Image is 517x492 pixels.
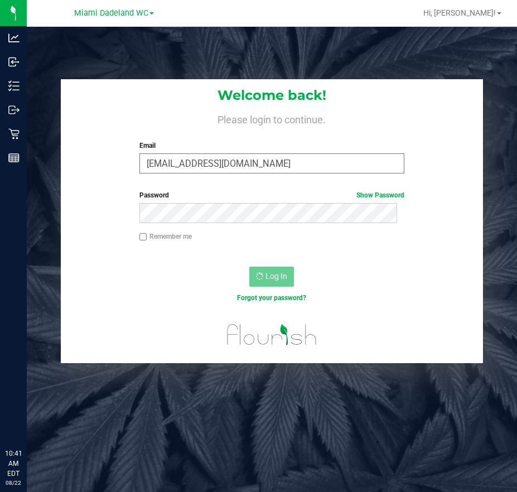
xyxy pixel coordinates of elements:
[61,112,484,125] h4: Please login to continue.
[8,104,20,115] inline-svg: Outbound
[139,141,404,151] label: Email
[219,315,325,355] img: flourish_logo.svg
[8,56,20,67] inline-svg: Inbound
[5,448,22,479] p: 10:41 AM EDT
[5,479,22,487] p: 08/22
[423,8,496,17] span: Hi, [PERSON_NAME]!
[139,233,147,241] input: Remember me
[61,88,484,103] h1: Welcome back!
[139,231,192,242] label: Remember me
[8,152,20,163] inline-svg: Reports
[249,267,294,287] button: Log In
[8,128,20,139] inline-svg: Retail
[265,272,287,281] span: Log In
[74,8,148,18] span: Miami Dadeland WC
[356,191,404,199] a: Show Password
[139,191,169,199] span: Password
[8,32,20,44] inline-svg: Analytics
[237,294,306,302] a: Forgot your password?
[4,1,9,12] span: 1
[8,80,20,91] inline-svg: Inventory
